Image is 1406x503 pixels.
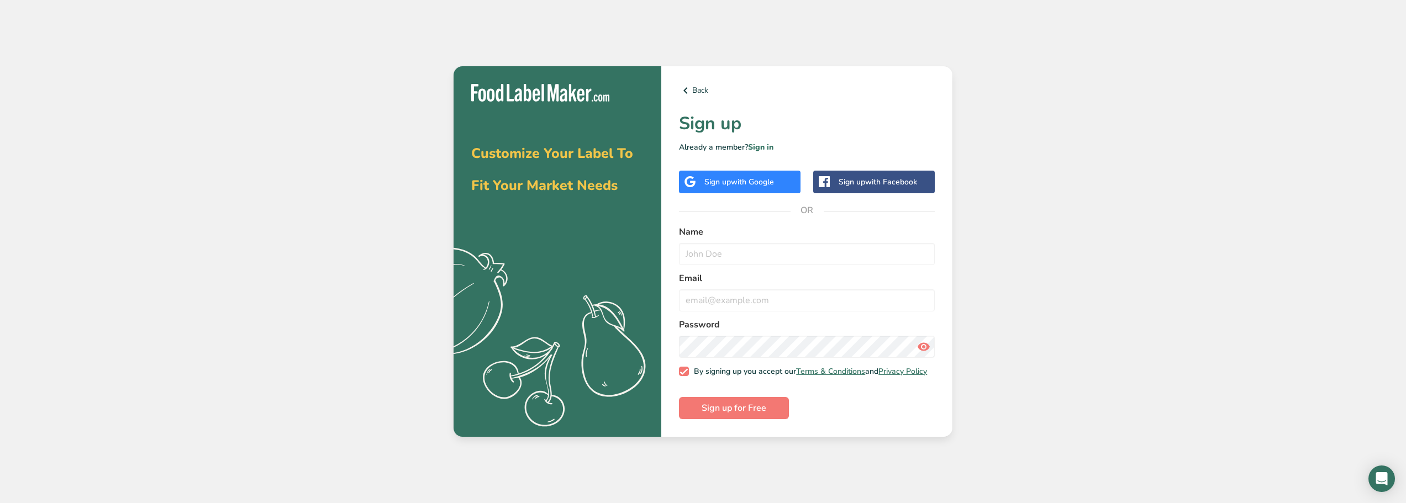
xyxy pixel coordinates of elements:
[679,289,935,311] input: email@example.com
[878,366,927,377] a: Privacy Policy
[471,144,633,195] span: Customize Your Label To Fit Your Market Needs
[679,397,789,419] button: Sign up for Free
[679,110,935,137] h1: Sign up
[704,176,774,188] div: Sign up
[679,243,935,265] input: John Doe
[791,194,824,227] span: OR
[679,141,935,153] p: Already a member?
[796,366,865,377] a: Terms & Conditions
[748,142,773,152] a: Sign in
[702,401,766,415] span: Sign up for Free
[865,177,917,187] span: with Facebook
[731,177,774,187] span: with Google
[1368,465,1395,492] div: Open Intercom Messenger
[679,84,935,97] a: Back
[471,84,609,102] img: Food Label Maker
[689,367,928,377] span: By signing up you accept our and
[679,272,935,285] label: Email
[679,225,935,239] label: Name
[839,176,917,188] div: Sign up
[679,318,935,331] label: Password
